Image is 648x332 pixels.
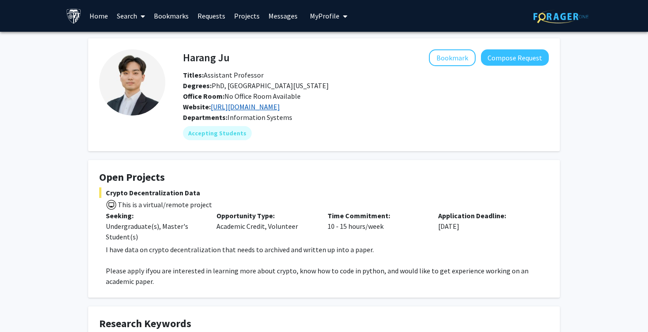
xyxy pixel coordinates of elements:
[106,221,203,242] div: Undergraduate(s), Master's Student(s)
[429,49,476,66] button: Add Harang Ju to Bookmarks
[99,171,549,184] h4: Open Projects
[183,126,252,140] mat-chip: Accepting Students
[328,210,425,221] p: Time Commitment:
[149,0,193,31] a: Bookmarks
[321,210,432,242] div: 10 - 15 hours/week
[230,0,264,31] a: Projects
[216,210,314,221] p: Opportunity Type:
[99,49,165,116] img: Profile Picture
[7,292,37,325] iframe: Chat
[227,113,292,122] span: Information Systems
[481,49,549,66] button: Compose Request to Harang Ju
[533,10,588,23] img: ForagerOne Logo
[106,245,374,254] span: I have data on crypto decentralization that needs to archived and written up into a paper.
[183,102,211,111] b: Website:
[99,317,549,330] h4: Research Keywords
[264,0,302,31] a: Messages
[310,11,339,20] span: My Profile
[183,71,264,79] span: Assistant Professor
[117,200,212,209] span: This is a virtual/remote project
[211,102,280,111] a: Opens in a new tab
[85,0,112,31] a: Home
[106,266,529,286] span: you are interested in learning more about crypto, know how to code in python, and would like to g...
[183,49,230,66] h4: Harang Ju
[183,81,212,90] b: Degrees:
[183,92,224,101] b: Office Room:
[438,210,536,221] p: Application Deadline:
[193,0,230,31] a: Requests
[432,210,542,242] div: [DATE]
[183,113,227,122] b: Departments:
[183,71,204,79] b: Titles:
[210,210,320,242] div: Academic Credit, Volunteer
[99,187,549,198] span: Crypto Decentralization Data
[106,210,203,221] p: Seeking:
[112,0,149,31] a: Search
[183,92,301,101] span: No Office Room Available
[106,265,549,287] p: Please apply if
[66,8,82,24] img: Johns Hopkins University Logo
[183,81,329,90] span: PhD, [GEOGRAPHIC_DATA][US_STATE]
